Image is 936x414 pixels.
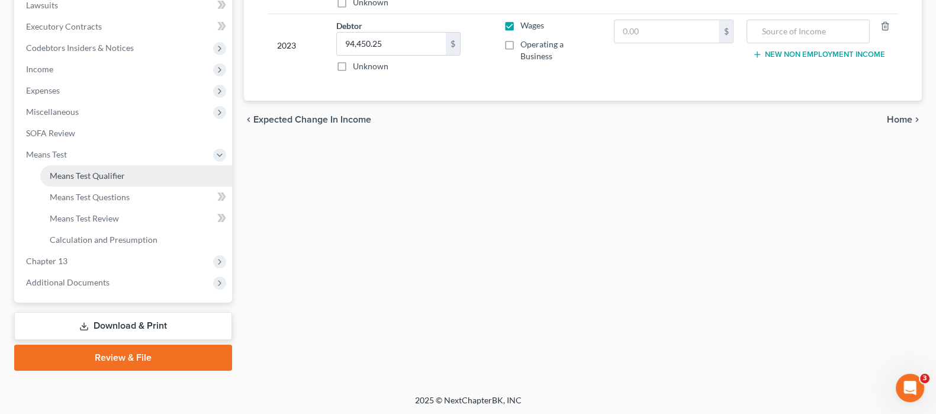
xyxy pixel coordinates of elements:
span: Chapter 13 [26,256,67,266]
label: Unknown [353,60,388,72]
a: Means Test Questions [40,187,232,208]
button: Home chevron_right [887,115,922,124]
div: $ [446,33,460,55]
a: Review & File [14,345,232,371]
span: Expected Change in Income [253,115,371,124]
button: chevron_left Expected Change in Income [244,115,371,124]
span: Income [26,64,53,74]
span: Home [887,115,912,124]
a: SOFA Review [17,123,232,144]
span: SOFA Review [26,128,75,138]
input: 0.00 [337,33,446,55]
input: 0.00 [615,20,719,43]
span: Means Test Qualifier [50,171,125,181]
a: Calculation and Presumption [40,229,232,251]
div: $ [719,20,733,43]
a: Means Test Qualifier [40,165,232,187]
span: Additional Documents [26,277,110,287]
i: chevron_left [244,115,253,124]
span: Wages [520,20,544,30]
span: Expenses [26,85,60,95]
span: Means Test Questions [50,192,130,202]
span: Operating a Business [520,39,564,61]
label: Debtor [336,20,362,32]
a: Download & Print [14,312,232,340]
span: Miscellaneous [26,107,79,117]
span: Calculation and Presumption [50,235,157,245]
span: Means Test Review [50,213,119,223]
div: 2023 [277,20,317,72]
button: New Non Employment Income [752,50,884,59]
iframe: Intercom live chat [896,374,924,402]
a: Executory Contracts [17,16,232,37]
span: 3 [920,374,929,383]
span: Executory Contracts [26,21,102,31]
i: chevron_right [912,115,922,124]
span: Means Test [26,149,67,159]
span: Codebtors Insiders & Notices [26,43,134,53]
a: Means Test Review [40,208,232,229]
input: Source of Income [753,20,863,43]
